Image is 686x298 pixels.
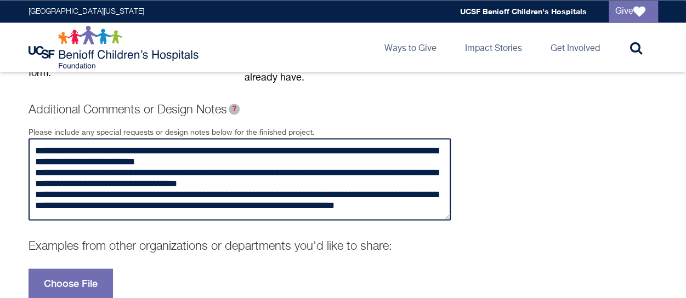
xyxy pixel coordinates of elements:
span: Examples [229,104,240,114]
label: Additional Comments or Design Notes [29,104,242,116]
span: ? [233,105,236,112]
a: Ways to Give [376,22,445,72]
a: Get Involved [542,22,609,72]
label: Choose File [29,268,113,298]
div: Please include any special requests or design notes below for the finished project. [29,126,451,138]
a: [GEOGRAPHIC_DATA][US_STATE] [29,8,144,15]
a: Give [609,1,658,22]
label: Examples from other organizations or departments you'd like to share: [29,240,392,252]
a: UCSF Benioff Children's Hospitals [460,7,587,16]
img: Logo for UCSF Benioff Children's Hospitals Foundation [29,25,201,69]
a: Impact Stories [456,22,531,72]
